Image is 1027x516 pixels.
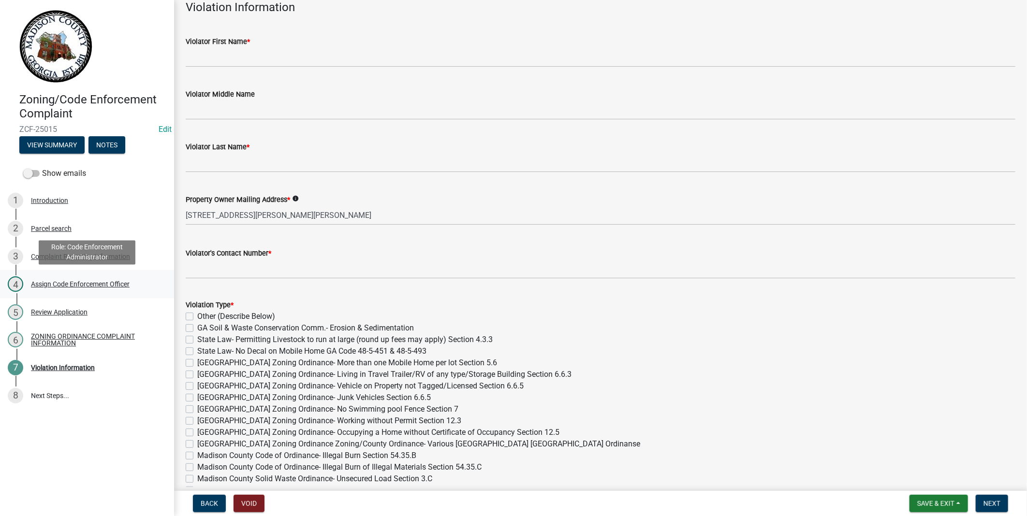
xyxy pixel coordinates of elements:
[186,197,290,203] label: Property Owner Mailing Address
[197,427,559,438] label: [GEOGRAPHIC_DATA] Zoning Ordinance- Occupying a Home without Certificate of Occupancy Section 12.5
[31,333,159,346] div: ZONING ORDINANCE COMPLAINT INFORMATION
[19,136,85,154] button: View Summary
[197,334,493,345] label: State Law- Permitting Livestock to run at large (round up fees may apply) Section 4.3.3
[197,322,414,334] label: GA Soil & Waste Conservation Comm.- Erosion & Sedimentation
[19,125,155,134] span: ZCF-25015
[197,415,461,427] label: [GEOGRAPHIC_DATA] Zoning Ordinance- Working without Permit Section 12.3
[197,311,275,322] label: Other (Describe Below)
[8,360,23,375] div: 7
[197,345,426,357] label: State Law- No Decal on Mobile Home GA Code 48-5-451 & 48-5-493
[976,495,1008,512] button: Next
[197,473,432,485] label: Madison County Solid Waste Ordinance- Unsecured Load Section 3.C
[39,240,135,264] div: Role: Code Enforcement Administrator
[31,197,68,204] div: Introduction
[197,357,497,369] label: [GEOGRAPHIC_DATA] Zoning Ordinance- More than one Mobile Home per lot Section 5.6
[159,125,172,134] a: Edit
[186,91,255,98] label: Violator Middle Name
[31,364,95,371] div: Violation Information
[193,495,226,512] button: Back
[8,193,23,208] div: 1
[917,500,954,507] span: Save & Exit
[31,309,88,315] div: Review Application
[197,461,482,473] label: Madison County Code of Ordinance- Illegal Burn of Illegal Materials Section 54.35.C
[910,495,968,512] button: Save & Exit
[31,281,130,287] div: Assign Code Enforcement Officer
[292,195,299,202] i: info
[31,225,72,232] div: Parcel search
[8,276,23,292] div: 4
[186,0,1015,14] h4: Violation Information
[88,142,125,149] wm-modal-confirm: Notes
[8,304,23,320] div: 5
[19,142,85,149] wm-modal-confirm: Summary
[197,403,458,415] label: [GEOGRAPHIC_DATA] Zoning Ordinance- No Swimming pool Fence Section 7
[197,392,431,403] label: [GEOGRAPHIC_DATA] Zoning Ordinance- Junk Vehicles Section 6.6.5
[8,388,23,403] div: 8
[19,93,166,121] h4: Zoning/Code Enforcement Complaint
[197,450,416,461] label: Madison County Code of Ordinance- Illegal Burn Section 54.35.B
[186,250,271,257] label: Violator's Contact Number
[234,495,264,512] button: Void
[186,144,249,151] label: Violator Last Name
[8,249,23,264] div: 3
[186,302,234,309] label: Violation Type
[197,380,524,392] label: [GEOGRAPHIC_DATA] Zoning Ordinance- Vehicle on Property not Tagged/Licensed Section 6.6.5
[88,136,125,154] button: Notes
[983,500,1000,507] span: Next
[159,125,172,134] wm-modal-confirm: Edit Application Number
[31,253,130,260] div: Complaint Reporting Information
[8,221,23,236] div: 2
[8,332,23,347] div: 6
[197,438,640,450] label: [GEOGRAPHIC_DATA] Zoning Ordinance Zoning/County Ordinance- Various [GEOGRAPHIC_DATA] [GEOGRAPHIC...
[23,168,86,179] label: Show emails
[197,369,572,380] label: [GEOGRAPHIC_DATA] Zoning Ordinance- Living in Travel Trailer/RV of any type/Storage Building Sect...
[19,10,92,83] img: Madison County, Georgia
[197,485,419,496] label: Madison County Solid Waste Ordinance- Illegal Burial Section 5.A
[186,39,250,45] label: Violator First Name
[201,500,218,507] span: Back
